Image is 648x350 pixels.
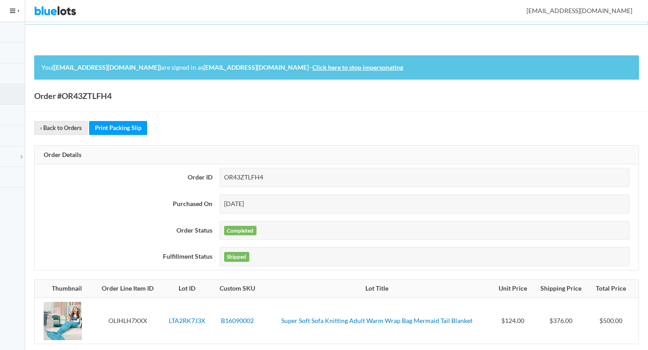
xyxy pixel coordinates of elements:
[94,280,162,298] th: Order Line Item ID
[514,7,523,16] ion-icon: person
[162,280,212,298] th: Lot ID
[94,298,162,344] td: OLIHLH7XXX
[224,226,256,236] label: Completed
[220,168,630,187] div: OR43ZTLFH4
[589,298,639,344] td: $500.00
[34,89,112,103] h1: Order #OR43ZTLFH4
[262,280,492,298] th: Lot Title
[203,63,309,71] strong: [EMAIL_ADDRESS][DOMAIN_NAME]
[41,63,632,73] p: You are signed in as –
[35,217,216,244] th: Order Status
[533,280,589,298] th: Shipping Price
[517,7,632,14] span: [EMAIL_ADDRESS][DOMAIN_NAME]
[224,252,249,262] label: Shipped
[35,280,94,298] th: Thumbnail
[35,191,216,217] th: Purchased On
[35,146,639,165] div: Order Details
[492,280,533,298] th: Unit Price
[35,164,216,191] th: Order ID
[52,63,161,71] strong: ([EMAIL_ADDRESS][DOMAIN_NAME])
[220,194,630,214] div: [DATE]
[589,280,639,298] th: Total Price
[34,121,88,135] a: ‹ Back to Orders
[281,317,472,324] a: Super Soft Sofa Knitting Adult Warm Wrap Bag Mermaid Tail Blanket
[169,317,205,324] a: LTA2RK7J3X
[492,298,533,344] td: $124.00
[89,121,147,135] a: Print Packing Slip
[533,298,589,344] td: $376.00
[212,280,262,298] th: Custom SKU
[221,317,254,324] a: B16090002
[312,63,403,71] a: Click here to stop impersonating
[35,243,216,270] th: Fulfillment Status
